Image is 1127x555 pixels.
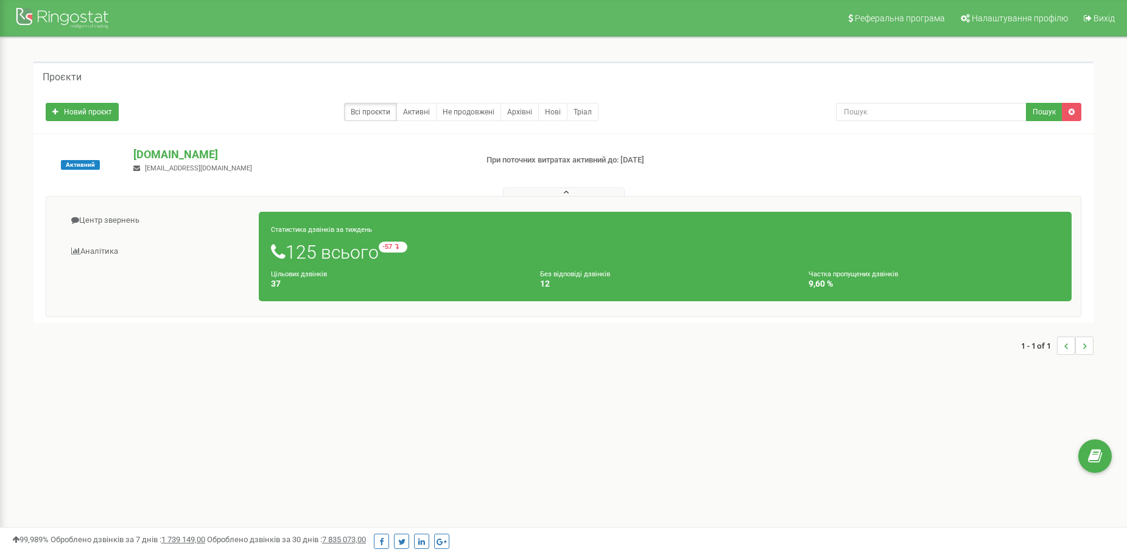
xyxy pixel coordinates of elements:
[344,103,397,121] a: Всі проєкти
[46,103,119,121] a: Новий проєкт
[271,226,372,234] small: Статистика дзвінків за тиждень
[567,103,599,121] a: Тріал
[972,13,1068,23] span: Налаштування профілю
[1021,324,1094,367] nav: ...
[379,242,407,253] small: -57
[55,206,259,236] a: Центр звернень
[322,535,366,544] u: 7 835 073,00
[836,103,1027,121] input: Пошук
[540,279,791,288] h4: 12
[133,147,466,162] p: [DOMAIN_NAME]
[396,103,437,121] a: Активні
[207,535,366,544] span: Оброблено дзвінків за 30 днів :
[1094,13,1115,23] span: Вихід
[540,270,610,278] small: Без відповіді дзвінків
[145,164,252,172] span: [EMAIL_ADDRESS][DOMAIN_NAME]
[271,242,1059,262] h1: 125 всього
[486,155,732,166] p: При поточних витратах активний до: [DATE]
[43,72,82,83] h5: Проєкти
[1021,337,1057,355] span: 1 - 1 of 1
[12,535,49,544] span: 99,989%
[1026,103,1062,121] button: Пошук
[271,270,327,278] small: Цільових дзвінків
[161,535,205,544] u: 1 739 149,00
[809,270,898,278] small: Частка пропущених дзвінків
[538,103,567,121] a: Нові
[61,160,100,170] span: Активний
[271,279,522,288] h4: 37
[436,103,501,121] a: Не продовжені
[51,535,205,544] span: Оброблено дзвінків за 7 днів :
[500,103,539,121] a: Архівні
[855,13,945,23] span: Реферальна програма
[55,237,259,267] a: Аналiтика
[809,279,1059,288] h4: 9,60 %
